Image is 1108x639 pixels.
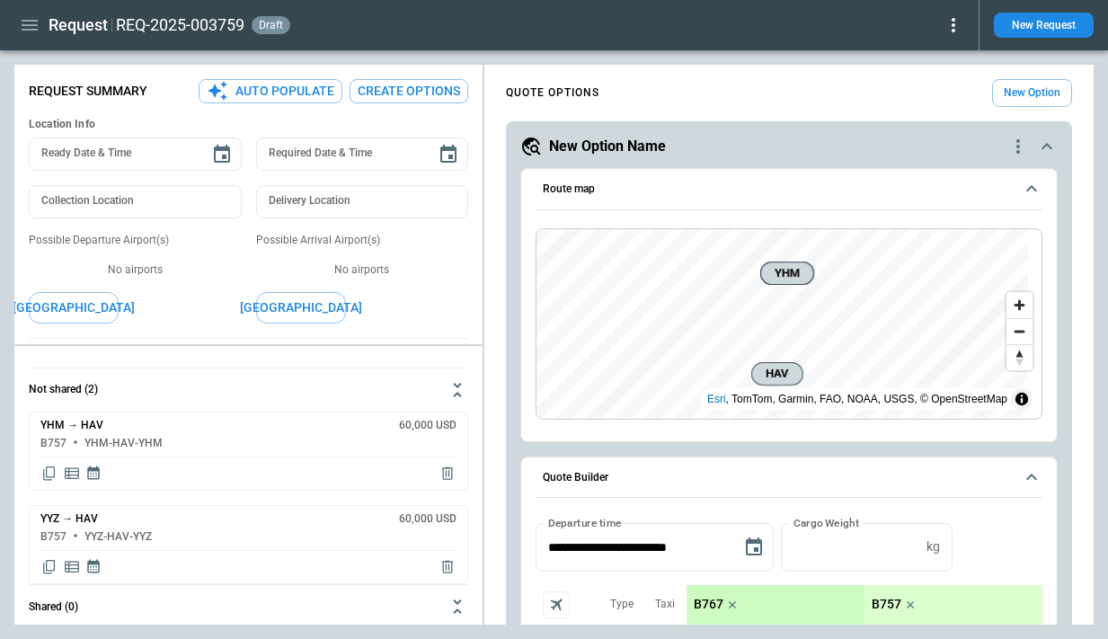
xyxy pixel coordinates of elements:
a: Esri [707,393,726,405]
h2: REQ-2025-003759 [116,14,244,36]
span: HAV [759,365,795,383]
span: YHM [768,264,806,282]
h6: Shared (0) [29,601,78,613]
h4: QUOTE OPTIONS [506,89,599,97]
label: Cargo Weight [793,515,859,530]
h6: B757 [40,531,66,543]
p: Taxi [655,597,675,612]
span: Display quote schedule [85,558,102,576]
h1: Request [49,14,108,36]
p: Possible Arrival Airport(s) [256,233,469,248]
button: Shared (0) [29,585,468,628]
button: Quote Builder [536,457,1042,499]
h6: YYZ-HAV-YYZ [84,531,152,543]
button: Reset bearing to north [1006,344,1033,370]
button: Route map [536,169,1042,210]
p: B757 [872,597,901,612]
button: Zoom out [1006,318,1033,344]
p: No airports [29,262,242,278]
button: Choose date, selected date is Sep 10, 2025 [736,529,772,565]
button: [GEOGRAPHIC_DATA] [29,292,119,324]
h5: New Option Name [549,137,666,156]
button: Zoom in [1006,292,1033,318]
div: Not shared (2) [29,412,468,584]
h6: 60,000 USD [399,513,456,525]
p: Possible Departure Airport(s) [29,233,242,248]
h6: YHM-HAV-YHM [84,438,163,449]
span: Copy quote content [40,465,58,483]
h6: B757 [40,438,66,449]
button: Choose date [204,137,240,173]
span: Display quote schedule [85,465,102,483]
h6: YHM → HAV [40,420,103,431]
button: New Option Namequote-option-actions [520,136,1058,157]
p: Request Summary [29,84,147,99]
span: Aircraft selection [543,591,570,618]
span: Display detailed quote content [63,558,81,576]
div: quote-option-actions [1007,136,1029,157]
p: Type [610,597,634,612]
p: No airports [256,262,469,278]
button: New Request [994,13,1094,38]
span: draft [255,19,287,31]
span: Delete quote [439,558,456,576]
h6: Route map [543,183,595,195]
h6: Quote Builder [543,472,608,484]
button: Choose date [430,137,466,173]
p: kg [926,539,940,555]
h6: 60,000 USD [399,420,456,431]
label: Departure time [548,515,622,530]
div: , TomTom, Garmin, FAO, NOAA, USGS, © OpenStreetMap [707,390,1007,408]
p: B767 [694,597,723,612]
span: Copy quote content [40,558,58,576]
button: Create Options [350,79,468,103]
h6: Location Info [29,118,468,131]
h6: Not shared (2) [29,384,98,395]
button: New Option [992,79,1072,107]
button: [GEOGRAPHIC_DATA] [256,292,346,324]
canvas: Map [536,229,1028,419]
h6: YYZ → HAV [40,513,98,525]
div: Route map [536,228,1042,420]
span: Delete quote [439,465,456,483]
summary: Toggle attribution [1011,388,1033,410]
button: Auto Populate [199,79,342,103]
span: Display detailed quote content [63,465,81,483]
button: Not shared (2) [29,368,468,412]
